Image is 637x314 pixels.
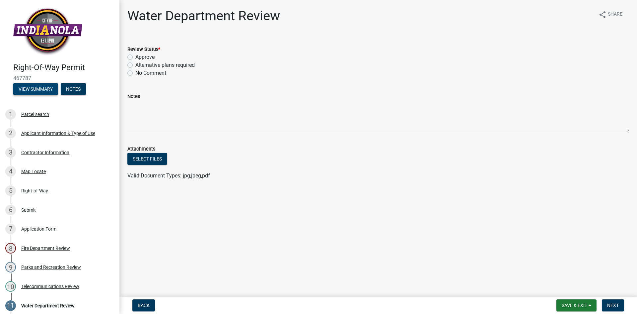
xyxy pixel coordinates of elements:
button: Back [132,299,155,311]
div: Right-of-Way [21,188,48,193]
div: Application Form [21,227,56,231]
div: Contractor Information [21,150,69,155]
div: 4 [5,166,16,177]
div: Applicant Information & Type of Use [21,131,95,136]
button: Next [602,299,624,311]
h4: Right-Of-Way Permit [13,63,114,72]
div: 6 [5,205,16,215]
h1: Water Department Review [127,8,280,24]
span: Share [608,11,622,19]
span: Back [138,303,150,308]
i: share [599,11,606,19]
label: Review Status [127,47,160,52]
span: Next [607,303,619,308]
span: Save & Exit [562,303,587,308]
div: 2 [5,128,16,139]
div: 7 [5,224,16,234]
wm-modal-confirm: Summary [13,87,58,92]
label: Attachments [127,147,155,152]
div: Fire Department Review [21,246,70,251]
label: Approve [135,53,155,61]
div: Submit [21,208,36,212]
label: No Comment [135,69,166,77]
button: Save & Exit [556,299,597,311]
div: 9 [5,262,16,272]
button: shareShare [593,8,628,21]
wm-modal-confirm: Notes [61,87,86,92]
div: 1 [5,109,16,120]
div: 5 [5,185,16,196]
div: Parcel search [21,112,49,117]
img: City of Indianola, Iowa [13,7,82,56]
span: Valid Document Types: jpg,jpeg,pdf [127,172,210,179]
div: Parks and Recreation Review [21,265,81,269]
div: Map Locate [21,169,46,174]
label: Alternative plans required [135,61,195,69]
div: Telecommunications Review [21,284,79,289]
div: Water Department Review [21,303,75,308]
span: 467787 [13,75,106,81]
label: Notes [127,94,140,99]
div: 8 [5,243,16,254]
button: View Summary [13,83,58,95]
div: 3 [5,147,16,158]
div: 10 [5,281,16,292]
button: Select files [127,153,167,165]
div: 11 [5,300,16,311]
button: Notes [61,83,86,95]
